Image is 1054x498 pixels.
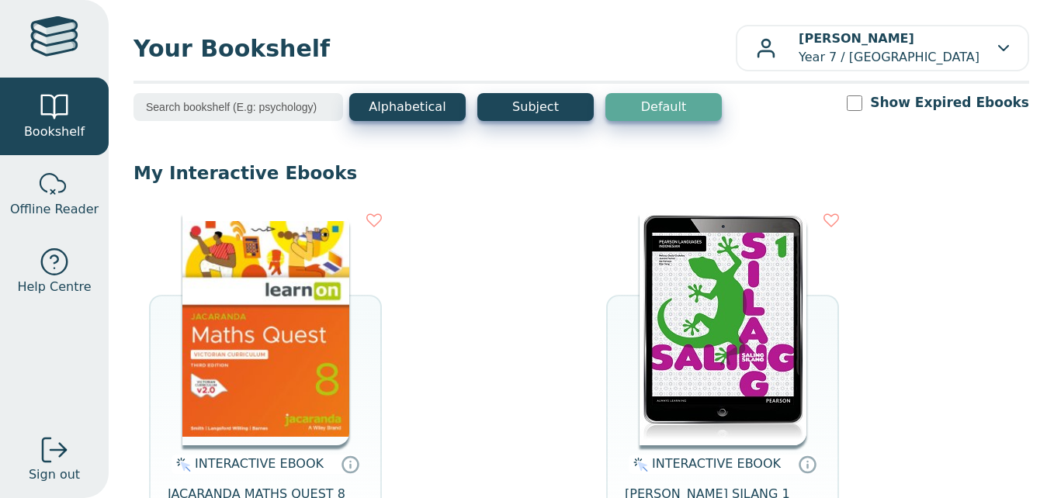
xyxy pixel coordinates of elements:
[133,161,1029,185] p: My Interactive Ebooks
[195,456,324,471] span: INTERACTIVE EBOOK
[349,93,466,121] button: Alphabetical
[605,93,722,121] button: Default
[477,93,594,121] button: Subject
[652,456,781,471] span: INTERACTIVE EBOOK
[24,123,85,141] span: Bookshelf
[172,455,191,474] img: interactive.svg
[870,93,1029,112] label: Show Expired Ebooks
[798,455,817,473] a: Interactive eBooks are accessed online via the publisher’s portal. They contain interactive resou...
[799,31,914,46] b: [PERSON_NAME]
[629,455,648,474] img: interactive.svg
[17,278,91,296] span: Help Centre
[341,455,359,473] a: Interactive eBooks are accessed online via the publisher’s portal. They contain interactive resou...
[640,213,806,445] img: 89511587-aa4b-e511-bf60-00155d7a440a.jpg
[133,93,343,121] input: Search bookshelf (E.g: psychology)
[10,200,99,219] span: Offline Reader
[182,213,349,445] img: c004558a-e884-43ec-b87a-da9408141e80.jpg
[29,465,80,484] span: Sign out
[133,31,736,66] span: Your Bookshelf
[736,25,1029,71] button: [PERSON_NAME]Year 7 / [GEOGRAPHIC_DATA]
[799,29,979,67] p: Year 7 / [GEOGRAPHIC_DATA]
